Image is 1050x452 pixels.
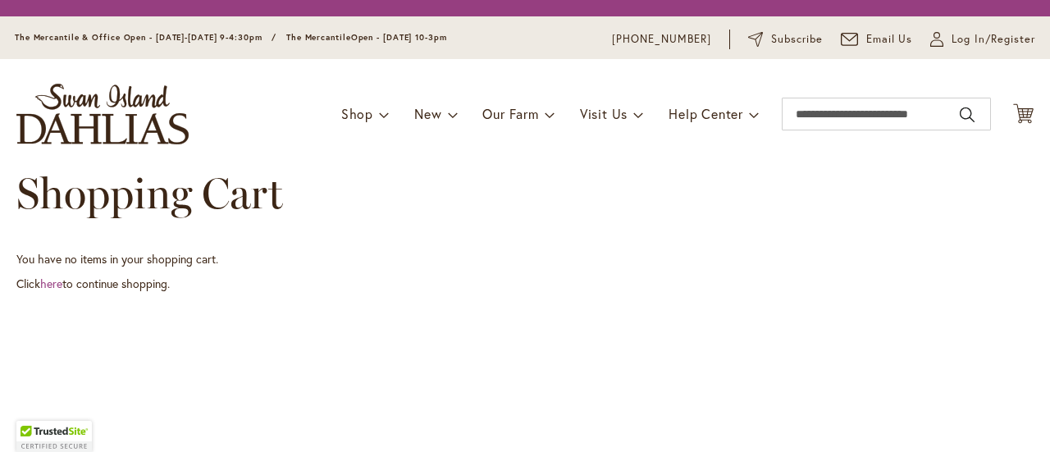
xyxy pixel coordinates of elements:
p: Click to continue shopping. [16,276,1034,292]
a: Email Us [841,31,913,48]
span: Help Center [669,105,743,122]
span: Open - [DATE] 10-3pm [351,32,447,43]
span: New [414,105,441,122]
span: Visit Us [580,105,628,122]
button: Search [960,102,975,128]
span: Log In/Register [952,31,1035,48]
div: TrustedSite Certified [16,421,92,452]
span: Shopping Cart [16,167,283,219]
span: Email Us [866,31,913,48]
a: [PHONE_NUMBER] [612,31,711,48]
span: Our Farm [482,105,538,122]
span: The Mercantile & Office Open - [DATE]-[DATE] 9-4:30pm / The Mercantile [15,32,351,43]
a: Log In/Register [930,31,1035,48]
span: Shop [341,105,373,122]
a: store logo [16,84,189,144]
a: here [40,276,62,291]
p: You have no items in your shopping cart. [16,251,1034,267]
a: Subscribe [748,31,823,48]
span: Subscribe [771,31,823,48]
